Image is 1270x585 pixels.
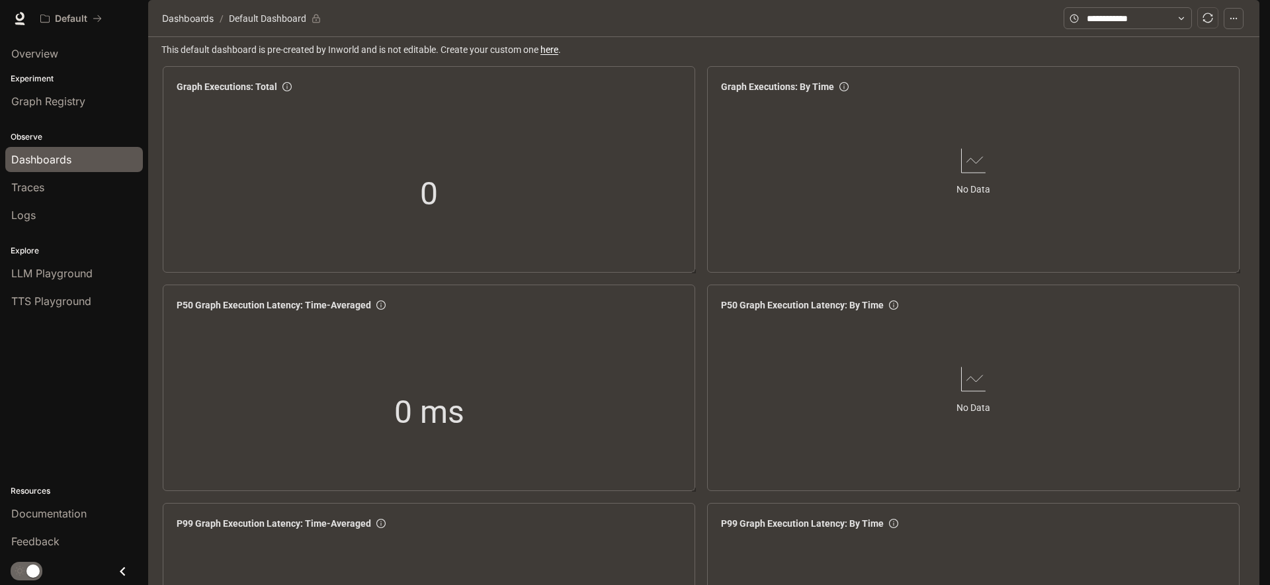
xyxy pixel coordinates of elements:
span: P99 Graph Execution Latency: Time-Averaged [177,516,371,531]
article: No Data [956,400,990,415]
span: Graph Executions: Total [177,79,277,94]
article: No Data [956,182,990,197]
span: P50 Graph Execution Latency: Time-Averaged [177,298,371,312]
button: All workspaces [34,5,108,32]
span: info-circle [376,300,386,310]
span: / [220,11,224,26]
span: info-circle [889,519,898,528]
a: here [540,44,558,55]
span: info-circle [839,82,849,91]
p: Default [55,13,87,24]
span: This default dashboard is pre-created by Inworld and is not editable. Create your custom one . [161,42,1249,57]
span: Dashboards [162,11,214,26]
article: Default Dashboard [226,6,309,31]
span: info-circle [889,300,898,310]
span: Graph Executions: By Time [721,79,834,94]
span: info-circle [282,82,292,91]
span: sync [1203,13,1213,23]
span: P50 Graph Execution Latency: By Time [721,298,884,312]
span: 0 ms [394,387,464,437]
span: P99 Graph Execution Latency: By Time [721,516,884,531]
span: info-circle [376,519,386,528]
button: Dashboards [159,11,217,26]
span: 0 [420,169,438,218]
